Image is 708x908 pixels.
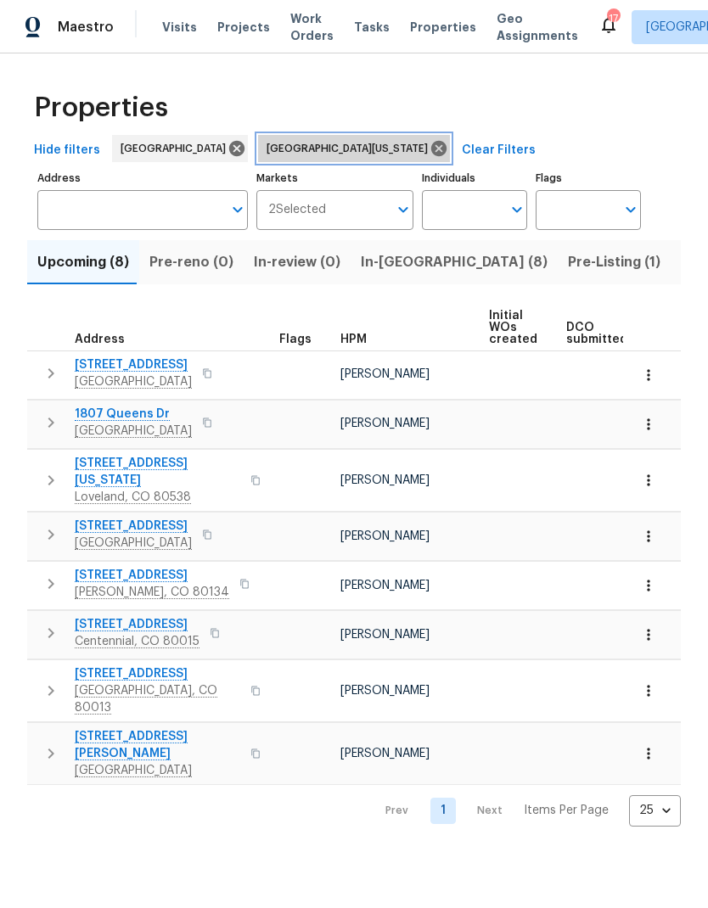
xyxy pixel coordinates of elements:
span: Upcoming (8) [37,250,129,274]
span: In-review (0) [254,250,340,274]
button: Open [619,198,643,221]
span: Properties [410,19,476,36]
span: [GEOGRAPHIC_DATA][US_STATE] [267,140,435,157]
label: Markets [256,173,414,183]
span: Address [75,333,125,345]
span: Hide filters [34,140,100,161]
span: [PERSON_NAME] [340,530,430,542]
span: DCO submitted [566,322,627,345]
span: Visits [162,19,197,36]
span: [PERSON_NAME] [340,685,430,697]
span: [PERSON_NAME] [340,580,430,591]
span: 2 Selected [268,203,326,217]
span: Work Orders [290,10,334,44]
button: Open [391,198,415,221]
button: Open [226,198,250,221]
span: In-[GEOGRAPHIC_DATA] (8) [361,250,548,274]
nav: Pagination Navigation [369,795,681,827]
span: [PERSON_NAME] [340,474,430,486]
span: [PERSON_NAME] [340,748,430,759]
span: [GEOGRAPHIC_DATA] [121,140,233,157]
div: 25 [629,788,681,832]
span: Properties [34,99,168,116]
label: Flags [536,173,641,183]
span: Clear Filters [462,140,536,161]
span: Flags [279,333,312,345]
p: Items Per Page [524,802,609,819]
span: [PERSON_NAME] [340,418,430,429]
span: [PERSON_NAME] [340,368,430,380]
span: Maestro [58,19,114,36]
div: 17 [607,10,619,27]
div: [GEOGRAPHIC_DATA] [112,135,248,162]
span: HPM [340,333,367,345]
button: Clear Filters [455,135,542,166]
span: Geo Assignments [497,10,578,44]
span: Initial WOs created [489,310,537,345]
button: Hide filters [27,135,107,166]
span: Pre-Listing (1) [568,250,660,274]
button: Open [505,198,529,221]
span: [PERSON_NAME] [340,629,430,641]
label: Individuals [422,173,527,183]
div: [GEOGRAPHIC_DATA][US_STATE] [258,135,450,162]
label: Address [37,173,248,183]
span: Pre-reno (0) [149,250,233,274]
span: Tasks [354,21,390,33]
a: Goto page 1 [430,798,456,824]
span: Projects [217,19,270,36]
